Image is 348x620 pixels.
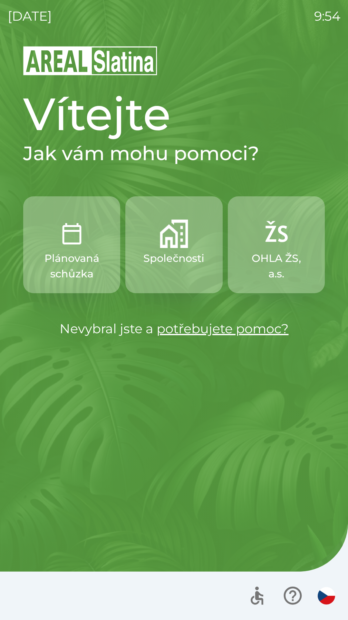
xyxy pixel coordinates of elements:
img: cs flag [318,587,335,604]
button: Společnosti [125,196,222,293]
p: 9:54 [314,6,340,26]
p: [DATE] [8,6,52,26]
p: OHLA ŽS, a.s. [243,251,309,282]
h2: Jak vám mohu pomoci? [23,141,325,165]
a: potřebujete pomoc? [157,321,289,336]
img: Logo [23,45,325,76]
p: Plánovaná schůzka [39,251,105,282]
button: OHLA ŽS, a.s. [228,196,325,293]
img: 58b4041c-2a13-40f9-aad2-b58ace873f8c.png [160,220,188,248]
p: Společnosti [143,251,204,266]
img: 9f72f9f4-8902-46ff-b4e6-bc4241ee3c12.png [262,220,290,248]
h1: Vítejte [23,87,325,141]
p: Nevybral jste a [23,319,325,338]
button: Plánovaná schůzka [23,196,120,293]
img: 0ea463ad-1074-4378-bee6-aa7a2f5b9440.png [58,220,86,248]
